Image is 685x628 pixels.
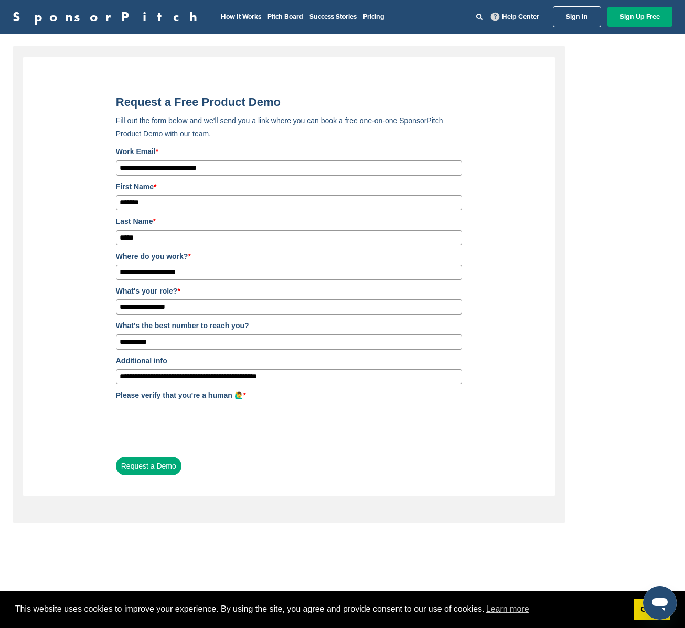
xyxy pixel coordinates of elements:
[221,13,261,21] a: How It Works
[485,601,531,617] a: learn more about cookies
[116,285,462,297] label: What's your role?
[116,251,462,262] label: Where do you work?
[15,601,625,617] span: This website uses cookies to improve your experience. By using the site, you agree and provide co...
[116,320,462,331] label: What's the best number to reach you?
[13,10,204,24] a: SponsorPitch
[309,13,357,21] a: Success Stories
[116,146,462,157] label: Work Email
[363,13,384,21] a: Pricing
[116,389,462,401] label: Please verify that you're a human 🙋‍♂️
[116,355,462,366] label: Additional info
[116,404,275,445] iframe: reCAPTCHA
[116,215,462,227] label: Last Name
[489,10,541,23] a: Help Center
[116,457,181,475] button: Request a Demo
[116,181,462,192] label: First Name
[643,586,677,620] iframe: Button to launch messaging window
[607,7,672,27] a: Sign Up Free
[634,599,670,620] a: dismiss cookie message
[116,114,462,140] p: Fill out the form below and we'll send you a link where you can book a free one-on-one SponsorPit...
[553,6,601,27] a: Sign In
[116,95,462,109] h2: Request a Free Product Demo
[267,13,303,21] a: Pitch Board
